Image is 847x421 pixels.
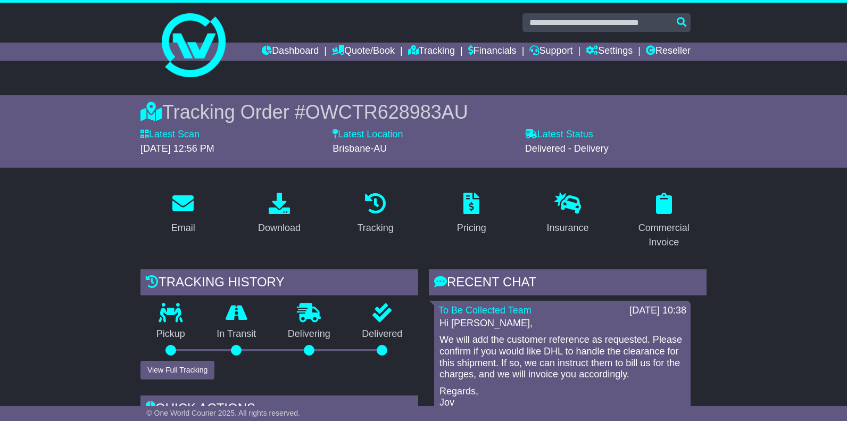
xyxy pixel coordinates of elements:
a: Reseller [646,43,691,61]
span: OWCTR628983AU [305,101,468,123]
a: Settings [586,43,633,61]
a: Email [164,189,202,239]
a: Commercial Invoice [621,189,707,253]
a: Download [251,189,308,239]
span: © One World Courier 2025. All rights reserved. [146,409,300,417]
div: Tracking [358,221,394,235]
p: We will add the customer reference as requested. Please confirm if you would like DHL to handle t... [439,334,685,380]
div: Insurance [546,221,588,235]
div: RECENT CHAT [429,269,707,298]
span: [DATE] 12:56 PM [140,143,214,154]
p: In Transit [201,328,272,340]
a: Financials [468,43,517,61]
span: Delivered - Delivery [525,143,609,154]
a: Pricing [450,189,493,239]
div: Tracking Order # [140,101,707,123]
label: Latest Status [525,129,593,141]
a: Support [529,43,572,61]
p: Regards, Joy [439,386,685,409]
div: Download [258,221,301,235]
span: Brisbane-AU [333,143,387,154]
div: Commercial Invoice [628,221,700,250]
label: Latest Location [333,129,403,141]
div: Pricing [457,221,486,235]
a: Tracking [408,43,455,61]
p: Pickup [140,328,201,340]
a: To Be Collected Team [438,305,532,316]
div: [DATE] 10:38 [629,305,686,317]
a: Quote/Book [332,43,395,61]
p: Delivering [272,328,346,340]
p: Hi [PERSON_NAME], [439,318,685,329]
a: Tracking [351,189,401,239]
div: Tracking history [140,269,418,298]
div: Email [171,221,195,235]
a: Insurance [539,189,595,239]
button: View Full Tracking [140,361,214,379]
p: Delivered [346,328,419,340]
a: Dashboard [262,43,319,61]
label: Latest Scan [140,129,200,141]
